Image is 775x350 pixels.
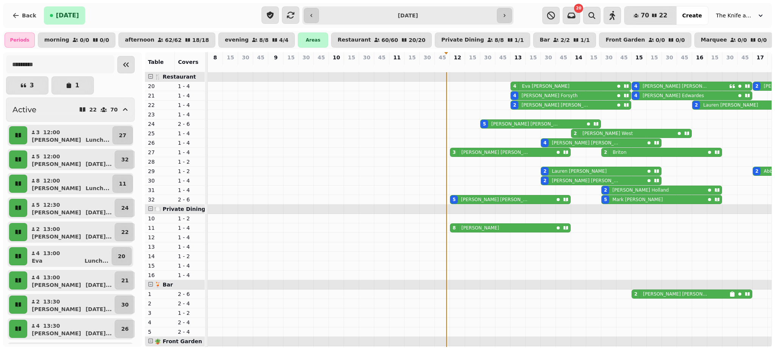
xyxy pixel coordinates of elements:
p: 1 - 4 [178,111,202,118]
p: 0 [333,63,339,70]
p: 29 [148,167,172,175]
div: 2 [755,83,758,89]
p: 15 [227,54,234,61]
div: 2 [513,102,516,108]
p: [DATE] ... [86,160,112,168]
p: 8 [213,54,217,61]
p: 0 [500,63,506,70]
p: 0 [530,63,536,70]
p: 10 [515,63,521,70]
p: 15 [590,54,597,61]
button: 3 [6,76,48,94]
p: 0 [379,63,385,70]
p: Lauren [PERSON_NAME] [552,168,607,174]
p: 9 [274,54,278,61]
p: 5 [36,153,40,160]
p: 22 [148,101,172,109]
p: [PERSON_NAME] [461,225,499,231]
p: 11 [393,54,400,61]
button: Create [676,6,708,25]
p: 12:00 [43,177,60,184]
span: 🍴 Restaurant [154,74,196,80]
button: 413:00[PERSON_NAME][DATE]... [29,271,113,290]
p: 22 [121,228,128,236]
p: 60 / 60 [381,37,398,43]
p: 23 [148,111,172,118]
p: 2 [148,300,172,307]
h2: Active [12,104,36,115]
p: 14 [575,54,582,61]
p: 45 [317,54,325,61]
p: 27 [148,149,172,156]
div: 3 [453,149,456,155]
div: 4 [543,140,546,146]
p: [PERSON_NAME] [32,233,81,240]
p: 0 [409,63,415,70]
p: 28 [148,158,172,166]
div: 2 [695,102,698,108]
p: 45 [257,54,264,61]
button: 27 [112,126,132,144]
p: 1 - 4 [178,186,202,194]
p: 0 [742,63,748,70]
p: 0 [394,63,400,70]
p: 0 [243,63,249,70]
p: Mark [PERSON_NAME] [612,197,663,203]
p: 13:30 [43,298,60,305]
p: 2 / 2 [560,37,570,43]
p: 21 [148,92,172,99]
p: 0 / 0 [100,37,109,43]
p: 27 [119,132,126,139]
p: 1 [148,290,172,298]
p: Restaurant [338,37,371,43]
p: 4 [757,63,763,70]
p: 0 [560,63,566,70]
p: [PERSON_NAME] [32,160,81,168]
p: 0 [303,63,309,70]
div: 2 [604,187,607,193]
p: 22 [89,107,96,112]
p: 45 [620,54,627,61]
p: 0 [439,63,445,70]
button: Back [6,6,42,25]
p: 2 - 4 [178,300,202,307]
div: 8 [453,225,456,231]
p: evening [225,37,249,43]
p: Private Dining [441,37,484,43]
p: 10 [333,54,340,61]
p: 4 [36,274,40,281]
button: 21 [115,271,135,290]
p: 0 [424,63,430,70]
p: 0 [666,63,672,70]
button: 512:30[PERSON_NAME][DATE]... [29,199,113,217]
p: 45 [560,54,567,61]
div: 4 [634,83,637,89]
div: 4 [513,83,516,89]
p: 1 - 4 [178,92,202,99]
p: 15 [635,54,643,61]
p: 24 [148,120,172,128]
p: 16 [148,271,172,279]
p: 1 - 4 [178,271,202,279]
p: 45 [741,54,749,61]
p: 30 [121,301,128,308]
p: 2 [576,63,582,70]
p: [DATE] ... [86,209,112,216]
p: 30 [726,54,733,61]
p: 0 / 0 [80,37,89,43]
p: 1 - 4 [178,234,202,241]
p: 32 [121,156,128,163]
p: Lunch ... [86,136,109,144]
button: 20 [112,247,132,265]
p: 32 [148,196,172,203]
p: 12 [148,234,172,241]
span: 20 [576,6,581,10]
p: [PERSON_NAME] [PERSON_NAME] [461,149,531,155]
p: 13:00 [43,249,60,257]
p: [PERSON_NAME] [32,136,81,144]
p: [DATE] ... [86,305,112,313]
p: 1 - 2 [178,252,202,260]
p: afternoon [125,37,154,43]
button: 26 [115,320,135,338]
p: [PERSON_NAME] [PERSON_NAME] [643,291,708,297]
